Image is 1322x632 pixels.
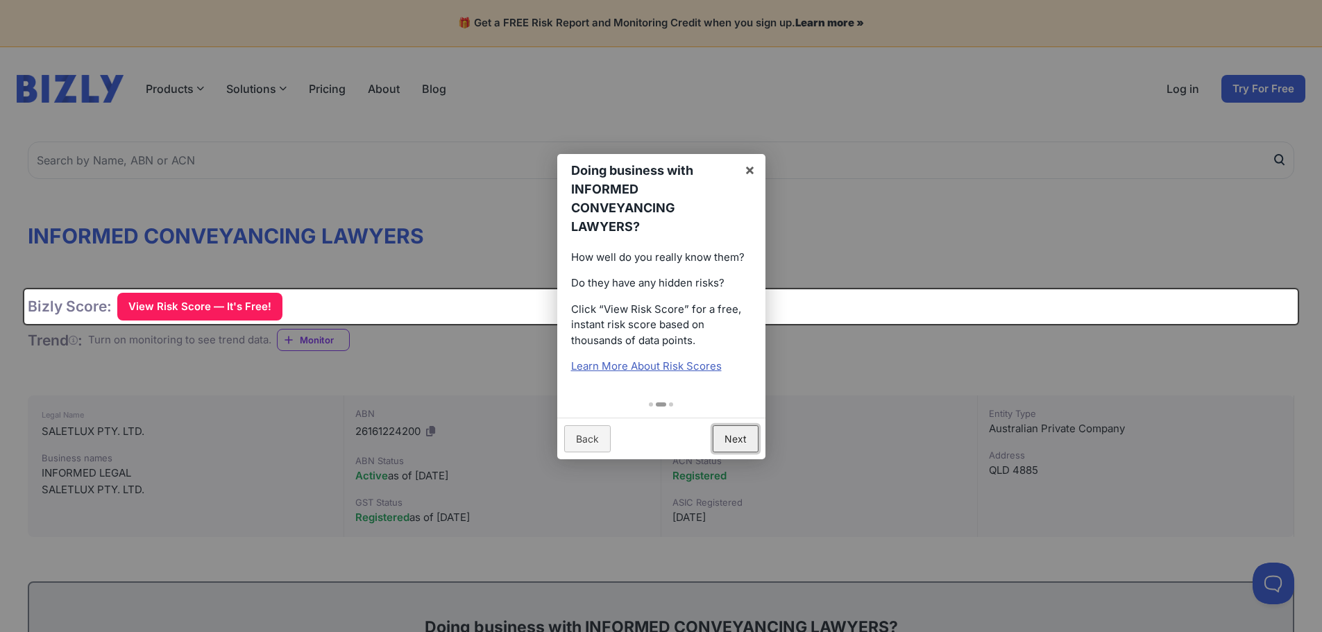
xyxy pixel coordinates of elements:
a: Learn More About Risk Scores [571,359,722,373]
a: × [734,154,765,185]
p: Click “View Risk Score” for a free, instant risk score based on thousands of data points. [571,302,752,349]
a: Back [564,425,611,452]
a: Next [713,425,759,452]
h1: Doing business with INFORMED CONVEYANCING LAWYERS? [571,161,734,236]
p: Do they have any hidden risks? [571,275,752,291]
p: How well do you really know them? [571,250,752,266]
